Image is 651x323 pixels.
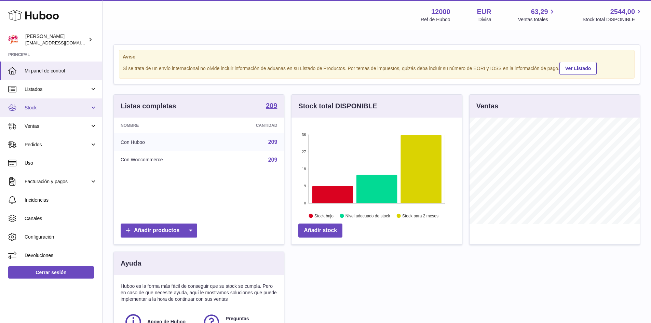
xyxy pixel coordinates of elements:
strong: EUR [477,7,491,16]
span: Mi panel de control [25,68,97,74]
div: [PERSON_NAME] [25,33,87,46]
span: Canales [25,215,97,222]
text: Nivel adecuado de stock [345,214,391,218]
a: 209 [266,102,277,110]
h3: Stock total DISPONIBLE [298,102,377,111]
span: Pedidos [25,142,90,148]
span: Configuración [25,234,97,240]
h3: Listas completas [121,102,176,111]
span: Stock total DISPONIBLE [583,16,643,23]
span: Facturación y pagos [25,178,90,185]
a: Ver Listado [559,62,597,75]
h3: Ventas [476,102,498,111]
th: Nombre [114,118,218,133]
span: Uso [25,160,97,166]
span: Incidencias [25,197,97,203]
text: 0 [304,201,306,205]
a: 209 [268,157,277,163]
a: Añadir productos [121,224,197,238]
div: Divisa [478,16,491,23]
text: Stock para 2 meses [402,214,438,218]
div: Si se trata de un envío internacional no olvide incluir información de aduanas en su Listado de P... [123,61,631,75]
a: 2544,00 Stock total DISPONIBLE [583,7,643,23]
span: Listados [25,86,90,93]
strong: Aviso [123,54,631,60]
text: 9 [304,184,306,188]
div: Ref de Huboo [421,16,450,23]
a: 63,29 Ventas totales [518,7,556,23]
text: Stock bajo [314,214,334,218]
strong: 12000 [431,7,450,16]
td: Con Woocommerce [114,151,218,169]
span: 2544,00 [610,7,635,16]
span: 63,29 [531,7,548,16]
a: Cerrar sesión [8,266,94,279]
text: 27 [302,150,306,154]
span: Stock [25,105,90,111]
td: Con Huboo [114,133,218,151]
img: mar@ensuelofirme.com [8,35,18,45]
span: [EMAIL_ADDRESS][DOMAIN_NAME] [25,40,100,45]
a: Añadir stock [298,224,342,238]
p: Huboo es la forma más fácil de conseguir que su stock se cumpla. Pero en caso de que necesite ayu... [121,283,277,302]
strong: 209 [266,102,277,109]
span: Devoluciones [25,252,97,259]
h3: Ayuda [121,259,141,268]
text: 18 [302,167,306,171]
a: 209 [268,139,277,145]
span: Ventas totales [518,16,556,23]
span: Ventas [25,123,90,130]
th: Cantidad [218,118,284,133]
text: 36 [302,133,306,137]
